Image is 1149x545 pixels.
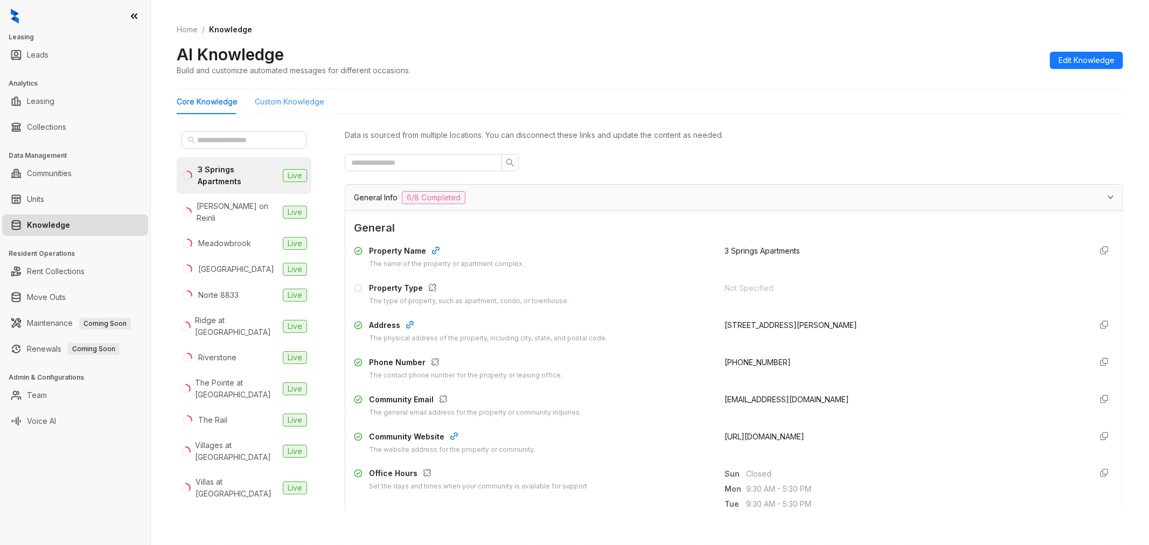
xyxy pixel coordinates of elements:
li: Leads [2,44,148,66]
a: Collections [27,116,66,138]
li: Units [2,188,148,210]
li: Team [2,385,148,406]
span: Live [283,382,307,395]
div: General Info6/8 Completed [345,185,1123,211]
li: Renewals [2,338,148,360]
span: Live [283,237,307,250]
span: search [187,136,195,144]
li: Move Outs [2,287,148,308]
div: Office Hours [369,467,587,481]
div: Build and customize automated messages for different occasions. [177,65,410,76]
div: Core Knowledge [177,96,238,108]
a: Knowledge [27,214,70,236]
div: The general email address for the property or community inquiries. [369,408,581,418]
span: [URL][DOMAIN_NAME] [725,432,805,441]
div: Ridge at [GEOGRAPHIC_DATA] [196,315,278,338]
h3: Analytics [9,79,150,88]
span: Live [283,206,307,219]
li: Maintenance [2,312,148,334]
span: Sun [725,468,747,480]
div: The contact phone number for the property or leasing office. [369,371,562,381]
div: 3 Springs Apartments [198,164,278,187]
button: Edit Knowledge [1050,52,1123,69]
div: Not Specified [725,282,1083,294]
div: The physical address of the property, including city, state, and postal code. [369,333,607,344]
div: Riverstone [198,352,236,364]
div: Community Website [369,431,535,445]
span: Live [283,351,307,364]
span: 9:30 AM - 5:30 PM [747,483,1083,495]
h3: Data Management [9,151,150,160]
a: Voice AI [27,410,56,432]
li: Leasing [2,90,148,112]
div: Property Name [369,245,524,259]
div: Villas at [GEOGRAPHIC_DATA] [196,476,278,500]
span: Live [283,289,307,302]
li: Communities [2,163,148,184]
span: Live [283,445,307,458]
div: [STREET_ADDRESS][PERSON_NAME] [725,319,1083,331]
div: [GEOGRAPHIC_DATA] [198,263,274,275]
div: The website address for the property or community. [369,445,535,455]
li: Knowledge [2,214,148,236]
span: 6/8 Completed [402,191,465,204]
span: Edit Knowledge [1059,54,1115,66]
span: search [506,158,514,167]
div: The name of the property or apartment complex. [369,259,524,269]
a: Move Outs [27,287,66,308]
span: Closed [747,468,1083,480]
span: Tue [725,498,747,510]
a: Units [27,188,44,210]
span: 3 Springs Apartments [725,246,800,255]
div: Property Type [369,282,569,296]
span: expanded [1108,194,1114,200]
h3: Resident Operations [9,249,150,258]
span: Live [283,169,307,182]
span: Live [283,320,307,333]
span: [EMAIL_ADDRESS][DOMAIN_NAME] [725,395,849,404]
h2: AI Knowledge [177,44,284,65]
div: The type of property, such as apartment, condo, or townhouse. [369,296,569,306]
li: Collections [2,116,148,138]
div: Meadowbrook [198,237,251,249]
span: Live [283,481,307,494]
a: Communities [27,163,72,184]
a: Rent Collections [27,261,85,282]
div: Norte 8833 [198,289,239,301]
h3: Admin & Configurations [9,373,150,382]
li: Rent Collections [2,261,148,282]
span: Mon [725,483,747,495]
div: [PERSON_NAME] on Reinli [197,200,278,224]
div: Set the days and times when your community is available for support [369,481,587,492]
a: Leads [27,44,48,66]
div: Phone Number [369,357,562,371]
span: [PHONE_NUMBER] [725,358,791,367]
div: Data is sourced from multiple locations. You can disconnect these links and update the content as... [345,129,1123,141]
div: The Rail [198,414,227,426]
span: Live [283,414,307,427]
div: Address [369,319,607,333]
a: Team [27,385,47,406]
li: Voice AI [2,410,148,432]
span: Coming Soon [68,343,120,355]
div: Custom Knowledge [255,96,324,108]
span: Coming Soon [79,318,131,330]
span: Knowledge [209,25,252,34]
a: RenewalsComing Soon [27,338,120,360]
span: General Info [354,192,398,204]
a: Home [175,24,200,36]
div: The Pointe at [GEOGRAPHIC_DATA] [195,377,278,401]
span: Live [283,263,307,276]
div: Community Email [369,394,581,408]
img: logo [11,9,19,24]
h3: Leasing [9,32,150,42]
li: / [202,24,205,36]
a: Leasing [27,90,54,112]
span: General [354,220,1114,236]
div: Villages at [GEOGRAPHIC_DATA] [195,439,278,463]
span: 9:30 AM - 5:30 PM [747,498,1083,510]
